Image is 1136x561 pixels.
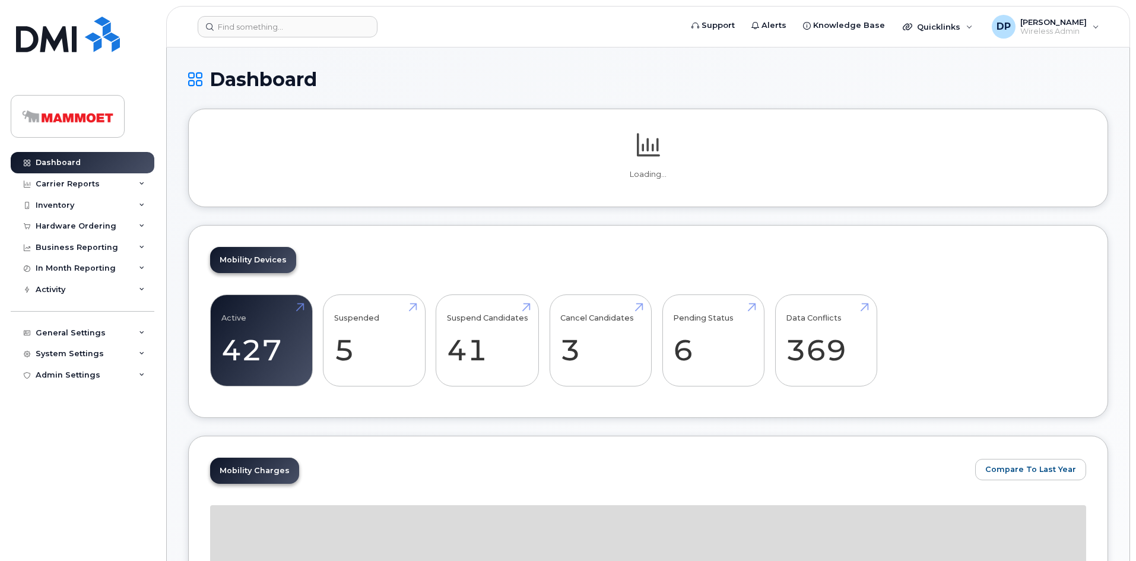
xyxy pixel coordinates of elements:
p: Loading... [210,169,1086,180]
a: Active 427 [221,302,302,380]
span: Compare To Last Year [985,464,1076,475]
a: Mobility Devices [210,247,296,273]
a: Suspend Candidates 41 [447,302,528,380]
a: Pending Status 6 [673,302,753,380]
a: Suspended 5 [334,302,414,380]
button: Compare To Last Year [975,459,1086,480]
a: Data Conflicts 369 [786,302,866,380]
h1: Dashboard [188,69,1108,90]
a: Cancel Candidates 3 [560,302,640,380]
a: Mobility Charges [210,458,299,484]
